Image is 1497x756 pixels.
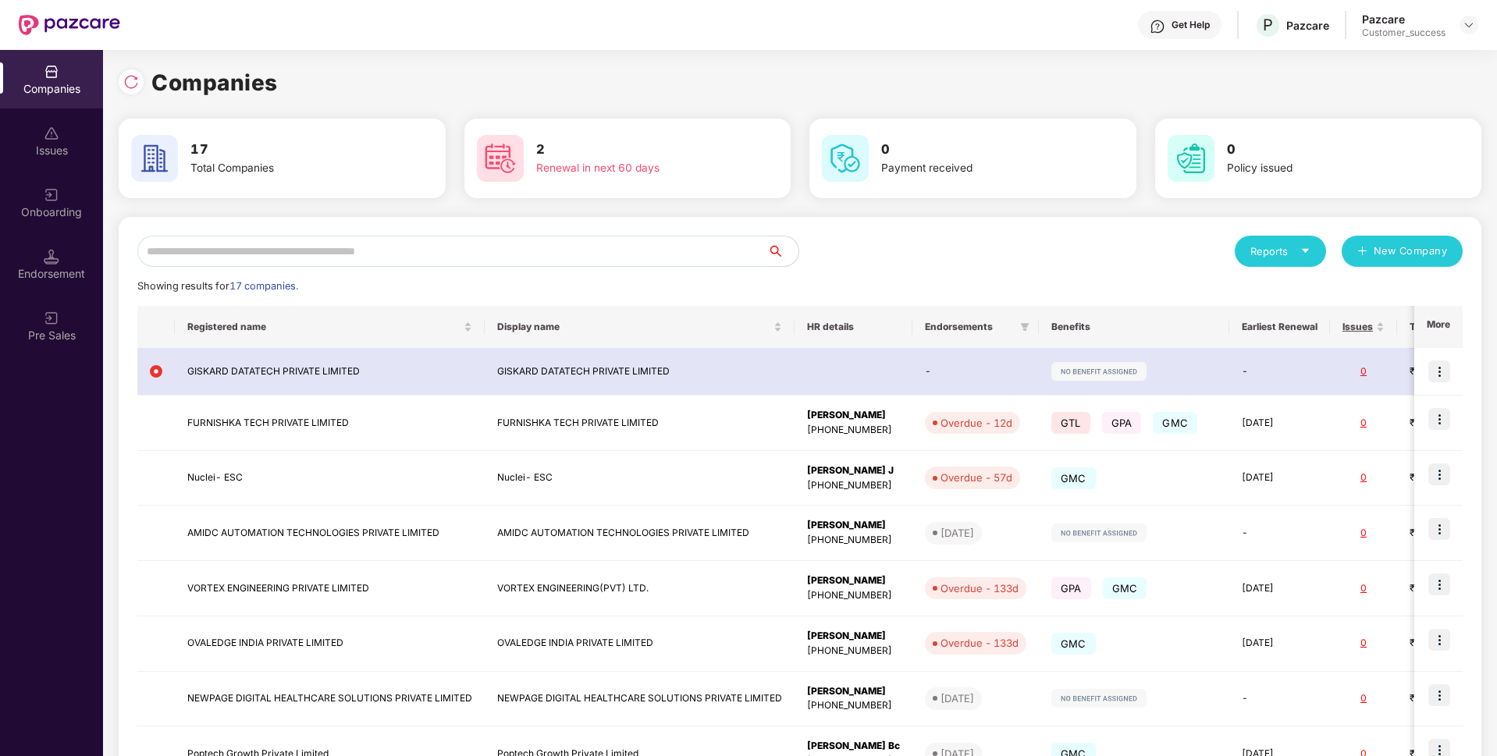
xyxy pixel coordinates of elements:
span: Endorsements [925,321,1014,333]
div: [PHONE_NUMBER] [807,588,900,603]
td: [DATE] [1229,451,1330,506]
div: 0 [1342,581,1385,596]
span: GMC [1051,467,1096,489]
div: Total Companies [190,160,387,177]
div: [PERSON_NAME] [807,573,900,588]
div: [PERSON_NAME] [807,684,900,699]
td: [DATE] [1229,616,1330,672]
td: VORTEX ENGINEERING(PVT) LTD. [485,561,795,616]
span: filter [1017,318,1033,336]
h3: 17 [190,140,387,160]
td: GISKARD DATATECH PRIVATE LIMITED [485,348,795,396]
td: - [912,348,1039,396]
td: Nuclei- ESC [485,451,795,506]
td: OVALEDGE INDIA PRIVATE LIMITED [175,616,485,672]
img: New Pazcare Logo [19,15,120,35]
span: Display name [497,321,770,333]
h1: Companies [151,66,278,100]
img: icon [1428,629,1450,651]
h3: 0 [881,140,1078,160]
div: 0 [1342,416,1385,431]
span: GTL [1051,412,1090,434]
span: GPA [1051,577,1091,599]
th: Benefits [1039,306,1229,348]
div: Payment received [881,160,1078,177]
img: svg+xml;base64,PHN2ZyB4bWxucz0iaHR0cDovL3d3dy53My5vcmcvMjAwMC9zdmciIHdpZHRoPSI2MCIgaGVpZ2h0PSI2MC... [131,135,178,182]
div: [PHONE_NUMBER] [807,698,900,713]
img: svg+xml;base64,PHN2ZyB4bWxucz0iaHR0cDovL3d3dy53My5vcmcvMjAwMC9zdmciIHdpZHRoPSIxMiIgaGVpZ2h0PSIxMi... [150,365,162,378]
div: [PERSON_NAME] [807,408,900,423]
div: ₹11,74,148.38 [1410,581,1488,596]
div: ₹0 [1410,364,1488,379]
td: NEWPAGE DIGITAL HEALTHCARE SOLUTIONS PRIVATE LIMITED [485,672,795,727]
div: 0 [1342,636,1385,651]
span: Showing results for [137,280,298,292]
span: search [766,245,798,257]
span: Issues [1342,321,1373,333]
img: svg+xml;base64,PHN2ZyB4bWxucz0iaHR0cDovL3d3dy53My5vcmcvMjAwMC9zdmciIHdpZHRoPSIxMjIiIGhlaWdodD0iMj... [1051,524,1147,542]
img: icon [1428,518,1450,540]
th: Issues [1330,306,1397,348]
img: svg+xml;base64,PHN2ZyB3aWR0aD0iMjAiIGhlaWdodD0iMjAiIHZpZXdCb3g9IjAgMCAyMCAyMCIgZmlsbD0ibm9uZSIgeG... [44,311,59,326]
div: Overdue - 57d [941,470,1012,485]
td: Nuclei- ESC [175,451,485,506]
td: - [1229,506,1330,561]
div: Overdue - 133d [941,635,1019,651]
img: icon [1428,360,1450,382]
span: GMC [1051,633,1096,655]
div: Policy issued [1227,160,1424,177]
span: filter [1020,322,1029,332]
span: GMC [1153,412,1197,434]
img: svg+xml;base64,PHN2ZyB3aWR0aD0iMjAiIGhlaWdodD0iMjAiIHZpZXdCb3g9IjAgMCAyMCAyMCIgZmlsbD0ibm9uZSIgeG... [44,187,59,203]
div: ₹28,17,206.34 [1410,416,1488,431]
img: svg+xml;base64,PHN2ZyB4bWxucz0iaHR0cDovL3d3dy53My5vcmcvMjAwMC9zdmciIHdpZHRoPSI2MCIgaGVpZ2h0PSI2MC... [477,135,524,182]
span: GMC [1103,577,1147,599]
span: Registered name [187,321,460,333]
img: svg+xml;base64,PHN2ZyB4bWxucz0iaHR0cDovL3d3dy53My5vcmcvMjAwMC9zdmciIHdpZHRoPSI2MCIgaGVpZ2h0PSI2MC... [1168,135,1214,182]
div: ₹0 [1410,526,1488,541]
th: Earliest Renewal [1229,306,1330,348]
span: 17 companies. [229,280,298,292]
span: GPA [1102,412,1142,434]
div: [PHONE_NUMBER] [807,478,900,493]
div: [PHONE_NUMBER] [807,644,900,658]
div: [PERSON_NAME] [807,518,900,533]
img: svg+xml;base64,PHN2ZyB3aWR0aD0iMTQuNSIgaGVpZ2h0PSIxNC41IiB2aWV3Qm94PSIwIDAgMTYgMTYiIGZpbGw9Im5vbm... [44,249,59,264]
th: HR details [795,306,912,348]
th: Display name [485,306,795,348]
img: svg+xml;base64,PHN2ZyBpZD0iRHJvcGRvd24tMzJ4MzIiIHhtbG5zPSJodHRwOi8vd3d3LnczLm9yZy8yMDAwL3N2ZyIgd2... [1463,19,1475,31]
th: Registered name [175,306,485,348]
div: [PERSON_NAME] Bc [807,739,900,754]
th: More [1414,306,1463,348]
div: [PHONE_NUMBER] [807,423,900,438]
img: svg+xml;base64,PHN2ZyBpZD0iSGVscC0zMngzMiIgeG1sbnM9Imh0dHA6Ly93d3cudzMub3JnLzIwMDAvc3ZnIiB3aWR0aD... [1150,19,1165,34]
div: 0 [1342,470,1385,485]
img: svg+xml;base64,PHN2ZyB4bWxucz0iaHR0cDovL3d3dy53My5vcmcvMjAwMC9zdmciIHdpZHRoPSIxMjIiIGhlaWdodD0iMj... [1051,689,1147,708]
div: Customer_success [1362,27,1445,39]
img: icon [1428,463,1450,485]
img: svg+xml;base64,PHN2ZyB4bWxucz0iaHR0cDovL3d3dy53My5vcmcvMjAwMC9zdmciIHdpZHRoPSI2MCIgaGVpZ2h0PSI2MC... [822,135,869,182]
img: svg+xml;base64,PHN2ZyB4bWxucz0iaHR0cDovL3d3dy53My5vcmcvMjAwMC9zdmciIHdpZHRoPSIxMjIiIGhlaWdodD0iMj... [1051,362,1147,381]
td: - [1229,348,1330,396]
div: [DATE] [941,525,974,541]
img: svg+xml;base64,PHN2ZyBpZD0iQ29tcGFuaWVzIiB4bWxucz0iaHR0cDovL3d3dy53My5vcmcvMjAwMC9zdmciIHdpZHRoPS... [44,64,59,80]
span: Total Premium [1410,321,1476,333]
span: P [1263,16,1273,34]
button: plusNew Company [1342,236,1463,267]
div: Reports [1250,243,1310,259]
td: AMIDC AUTOMATION TECHNOLOGIES PRIVATE LIMITED [175,506,485,561]
td: OVALEDGE INDIA PRIVATE LIMITED [485,616,795,672]
div: [PERSON_NAME] J [807,463,900,478]
h3: 0 [1227,140,1424,160]
div: Overdue - 133d [941,580,1019,596]
div: 0 [1342,526,1385,541]
div: Renewal in next 60 days [536,160,733,177]
td: NEWPAGE DIGITAL HEALTHCARE SOLUTIONS PRIVATE LIMITED [175,672,485,727]
td: AMIDC AUTOMATION TECHNOLOGIES PRIVATE LIMITED [485,506,795,561]
span: New Company [1374,243,1448,259]
img: svg+xml;base64,PHN2ZyBpZD0iUmVsb2FkLTMyeDMyIiB4bWxucz0iaHR0cDovL3d3dy53My5vcmcvMjAwMC9zdmciIHdpZH... [123,74,139,90]
div: Pazcare [1362,12,1445,27]
td: [DATE] [1229,561,1330,616]
img: icon [1428,684,1450,706]
span: caret-down [1300,246,1310,256]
